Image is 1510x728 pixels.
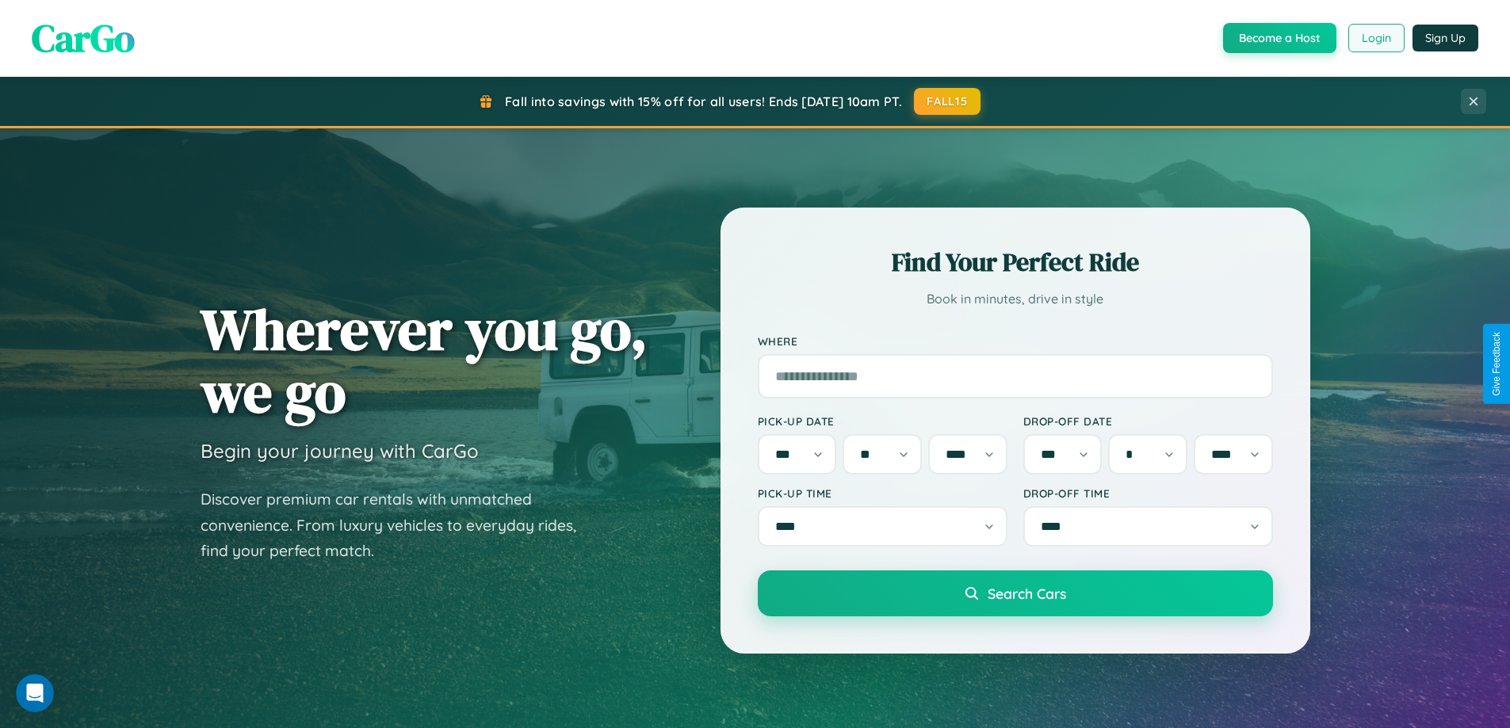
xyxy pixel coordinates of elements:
button: Sign Up [1413,25,1478,51]
h2: Find Your Perfect Ride [758,245,1273,280]
label: Drop-off Time [1023,486,1273,500]
span: Fall into savings with 15% off for all users! Ends [DATE] 10am PT. [505,93,902,109]
span: Search Cars [988,585,1066,602]
label: Pick-up Date [758,414,1007,428]
p: Book in minutes, drive in style [758,288,1273,311]
h1: Wherever you go, we go [201,298,648,423]
label: Drop-off Date [1023,414,1273,428]
iframe: Intercom live chat [16,674,54,712]
button: FALL15 [914,88,981,115]
label: Where [758,334,1273,348]
button: Login [1348,24,1405,52]
label: Pick-up Time [758,486,1007,500]
button: Become a Host [1223,23,1336,53]
div: Give Feedback [1491,332,1502,396]
p: Discover premium car rentals with unmatched convenience. From luxury vehicles to everyday rides, ... [201,486,597,564]
h3: Begin your journey with CarGo [201,439,479,463]
button: Search Cars [758,570,1273,616]
span: CarGo [32,12,135,64]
